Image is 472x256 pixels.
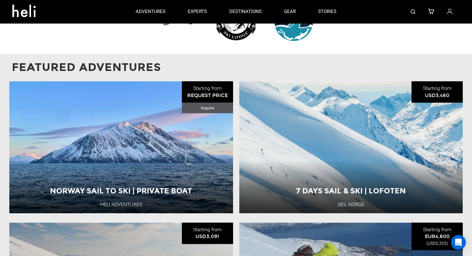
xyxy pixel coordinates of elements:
img: search-bar-icon.svg [411,9,416,14]
p: Featured Adventures [12,60,460,75]
p: destinations [229,8,262,15]
p: adventures [136,8,165,15]
div: Open Intercom Messenger [451,235,466,250]
p: experts [188,8,207,15]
